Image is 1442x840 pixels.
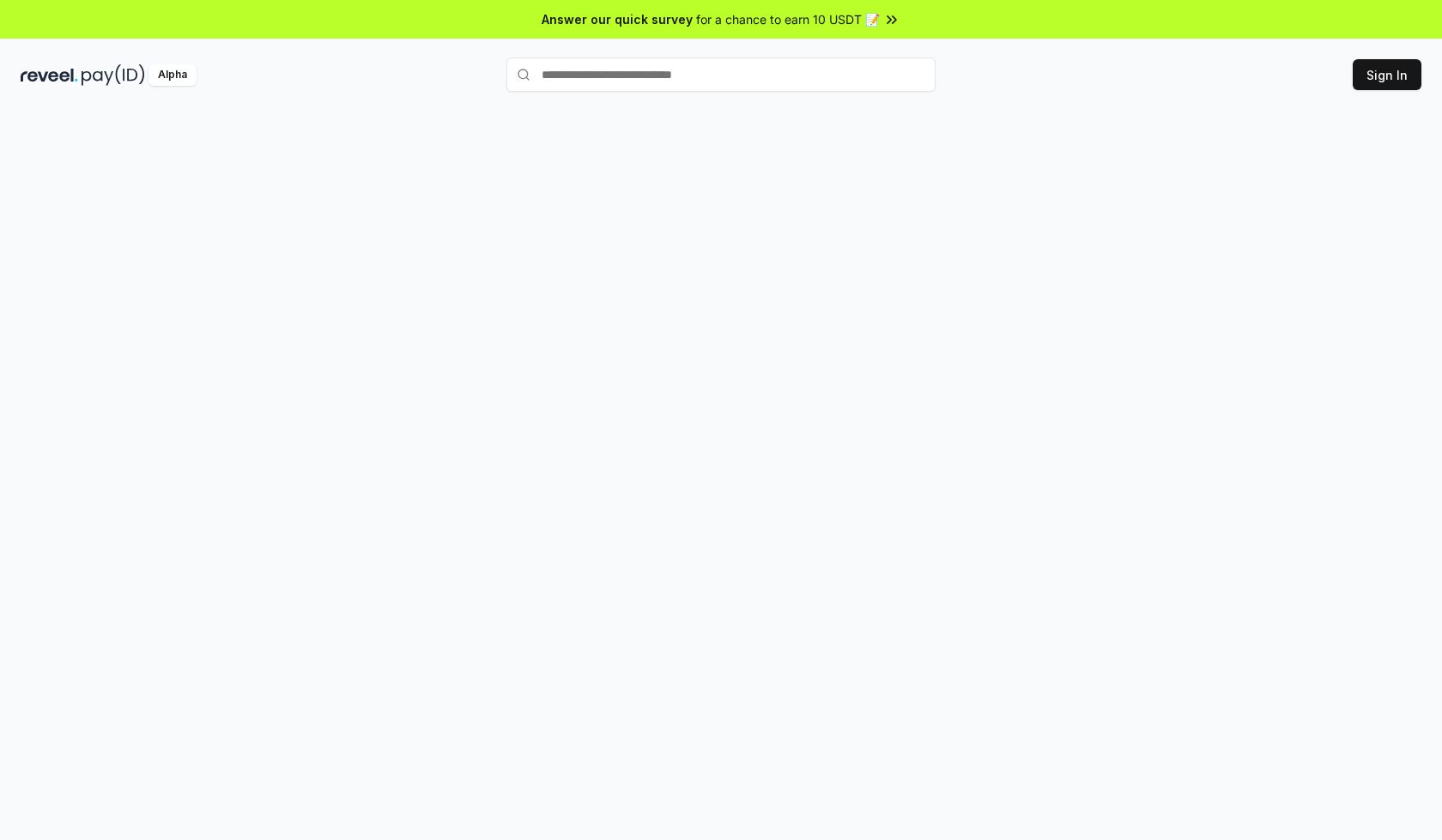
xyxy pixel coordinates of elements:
[148,64,197,86] div: Alpha
[82,64,145,86] img: pay_id
[21,64,78,86] img: reveel_dark
[542,10,693,28] span: Answer our quick survey
[1353,59,1421,90] button: Sign In
[696,10,880,28] span: for a chance to earn 10 USDT 📝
